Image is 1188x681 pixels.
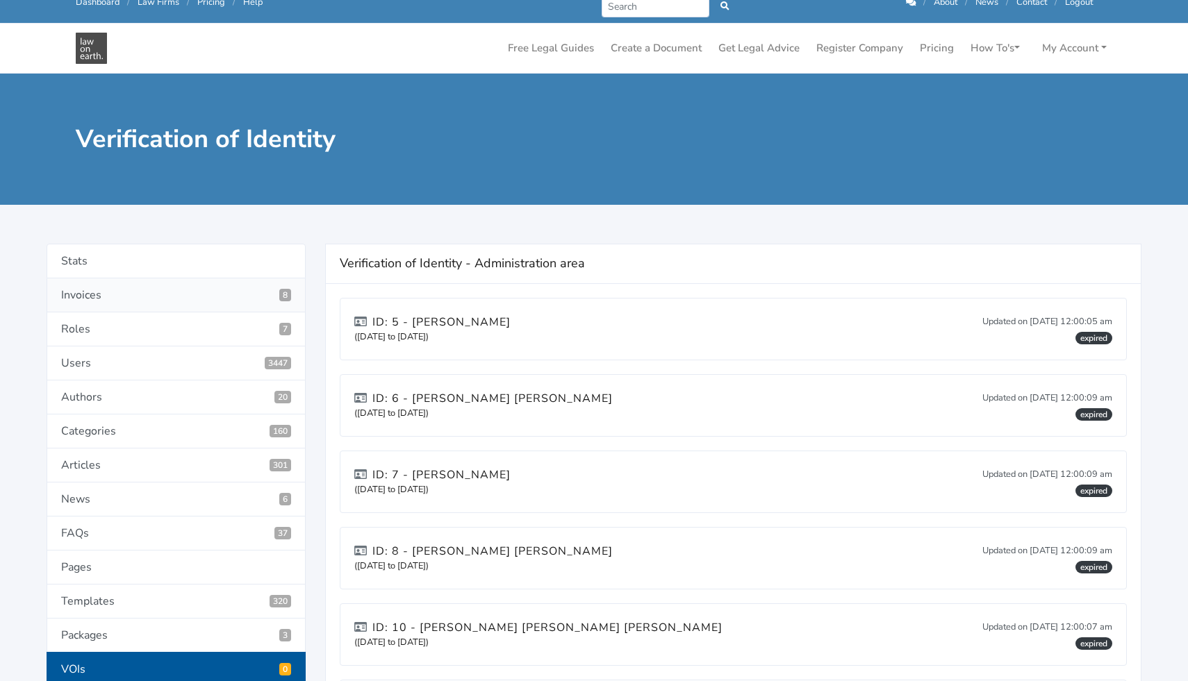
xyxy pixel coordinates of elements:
[1075,332,1112,344] span: expired
[982,392,1112,404] small: Updated on [DATE] 12:00:09 am
[270,595,291,607] span: 320
[1075,408,1112,421] span: expired
[982,315,1112,328] small: Updated on [DATE] 12:00:05 am
[340,603,1127,666] a: ID: 10 - [PERSON_NAME] [PERSON_NAME] [PERSON_NAME] ([DATE] to [DATE]) Updated on [DATE] 12:00:07 ...
[982,468,1112,480] small: Updated on [DATE] 12:00:09 am
[713,35,805,62] a: Get Legal Advice
[279,629,291,641] span: 3
[502,35,600,62] a: Free Legal Guides
[47,244,306,278] a: Stats
[914,35,959,62] a: Pricing
[340,298,1127,360] a: ID: 5 - [PERSON_NAME] ([DATE] to [DATE]) Updated on [DATE] 12:00:05 am expired
[279,323,291,335] span: 7
[279,289,291,301] span: 8
[982,621,1112,633] small: Updated on [DATE] 12:00:07 am
[47,448,306,482] a: Articles
[1075,637,1112,650] span: expired
[76,124,584,155] h1: Verification of Identity
[47,550,306,585] a: Pages
[340,374,1127,437] a: ID: 6 - [PERSON_NAME] [PERSON_NAME] ([DATE] to [DATE]) Updated on [DATE] 12:00:09 am expired
[47,312,306,346] a: Roles7
[47,482,306,516] a: News
[1075,561,1112,573] span: expired
[1075,485,1112,497] span: expired
[340,253,1127,275] h4: Verification of Identity - Administration area
[354,407,429,419] small: ([DATE] to [DATE])
[270,425,291,437] span: 160
[965,35,1025,62] a: How To's
[811,35,909,62] a: Register Company
[265,357,291,369] span: 3447
[354,560,429,572] small: ([DATE] to [DATE])
[372,467,511,482] span: ID: 7 - [PERSON_NAME]
[274,391,291,403] span: 20
[47,585,306,619] a: Templates
[47,346,306,380] a: Users3447
[47,380,306,414] a: Authors20
[372,544,613,559] span: ID: 8 - [PERSON_NAME] [PERSON_NAME]
[270,459,291,471] span: 301
[47,278,306,312] a: Invoices8
[354,483,429,496] small: ([DATE] to [DATE])
[279,663,291,675] span: Pending VOIs
[340,451,1127,513] a: ID: 7 - [PERSON_NAME] ([DATE] to [DATE]) Updated on [DATE] 12:00:09 am expired
[47,619,306,653] a: Packages3
[354,636,429,648] small: ([DATE] to [DATE])
[47,516,306,550] a: FAQs
[274,527,291,539] span: 37
[76,33,107,64] img: Law On Earth
[340,527,1127,589] a: ID: 8 - [PERSON_NAME] [PERSON_NAME] ([DATE] to [DATE]) Updated on [DATE] 12:00:09 am expired
[372,620,723,635] span: ID: 10 - [PERSON_NAME] [PERSON_NAME] [PERSON_NAME]
[372,391,613,406] span: ID: 6 - [PERSON_NAME] [PERSON_NAME]
[47,414,306,448] a: Categories160
[1037,35,1112,62] a: My Account
[354,330,429,343] small: ([DATE] to [DATE])
[982,544,1112,557] small: Updated on [DATE] 12:00:09 am
[605,35,707,62] a: Create a Document
[279,493,291,505] span: 6
[372,314,511,330] span: ID: 5 - [PERSON_NAME]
